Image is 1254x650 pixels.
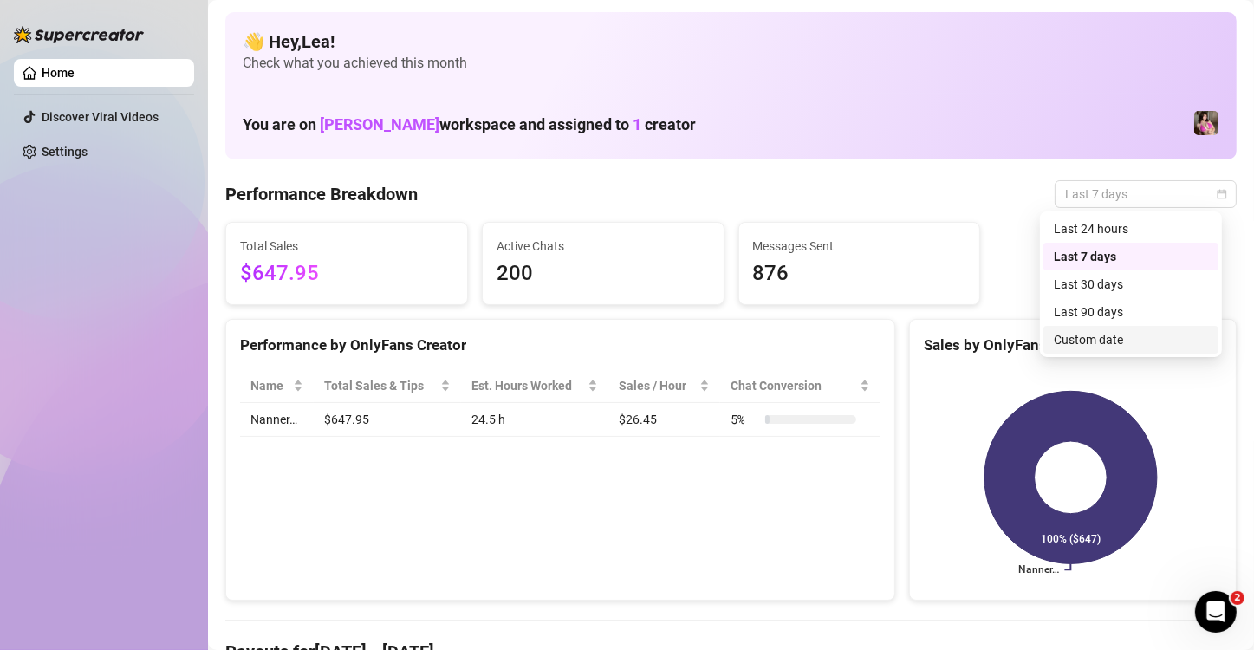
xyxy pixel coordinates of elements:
[42,66,75,80] a: Home
[753,257,966,290] span: 876
[1043,270,1218,298] div: Last 30 days
[243,115,696,134] h1: You are on workspace and assigned to creator
[1018,564,1059,576] text: Nanner…
[1043,326,1218,354] div: Custom date
[243,29,1219,54] h4: 👋 Hey, Lea !
[1054,275,1208,294] div: Last 30 days
[1054,302,1208,322] div: Last 90 days
[14,26,144,43] img: logo-BBDzfeDw.svg
[1195,591,1237,633] iframe: Intercom live chat
[924,334,1222,357] div: Sales by OnlyFans Creator
[619,376,696,395] span: Sales / Hour
[1231,591,1244,605] span: 2
[1054,219,1208,238] div: Last 24 hours
[42,145,88,159] a: Settings
[225,182,418,206] h4: Performance Breakdown
[608,369,720,403] th: Sales / Hour
[1043,215,1218,243] div: Last 24 hours
[1065,181,1226,207] span: Last 7 days
[1043,243,1218,270] div: Last 7 days
[720,369,880,403] th: Chat Conversion
[497,257,710,290] span: 200
[320,115,439,133] span: [PERSON_NAME]
[731,376,856,395] span: Chat Conversion
[314,403,460,437] td: $647.95
[42,110,159,124] a: Discover Viral Videos
[753,237,966,256] span: Messages Sent
[608,403,720,437] td: $26.45
[1194,111,1218,135] img: Nanner
[497,237,710,256] span: Active Chats
[324,376,436,395] span: Total Sales & Tips
[1043,298,1218,326] div: Last 90 days
[243,54,1219,73] span: Check what you achieved this month
[240,334,880,357] div: Performance by OnlyFans Creator
[240,369,314,403] th: Name
[314,369,460,403] th: Total Sales & Tips
[461,403,608,437] td: 24.5 h
[240,403,314,437] td: Nanner…
[1054,330,1208,349] div: Custom date
[250,376,289,395] span: Name
[731,410,758,429] span: 5 %
[471,376,584,395] div: Est. Hours Worked
[1054,247,1208,266] div: Last 7 days
[633,115,641,133] span: 1
[240,237,453,256] span: Total Sales
[1217,189,1227,199] span: calendar
[240,257,453,290] span: $647.95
